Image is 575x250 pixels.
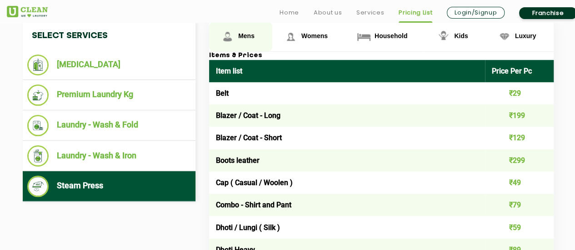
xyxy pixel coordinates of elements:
[485,127,554,149] td: ₹129
[314,7,342,18] a: About us
[515,32,536,39] span: Luxury
[283,29,299,44] img: Womens
[356,7,384,18] a: Services
[27,145,191,167] li: Laundry - Wash & Iron
[454,32,468,39] span: Kids
[238,32,255,39] span: Mens
[399,7,432,18] a: Pricing List
[27,115,191,136] li: Laundry - Wash & Fold
[27,176,191,197] li: Steam Press
[375,32,407,39] span: Household
[485,104,554,127] td: ₹199
[280,7,299,18] a: Home
[27,54,49,75] img: Dry Cleaning
[27,54,191,75] li: [MEDICAL_DATA]
[435,29,451,44] img: Kids
[209,52,554,60] h3: Items & Prices
[485,82,554,104] td: ₹29
[485,60,554,82] th: Price Per Pc
[485,149,554,172] td: ₹299
[209,104,485,127] td: Blazer / Coat - Long
[27,84,49,106] img: Premium Laundry Kg
[485,172,554,194] td: ₹49
[209,194,485,216] td: Combo - Shirt and Pant
[301,32,328,39] span: Womens
[209,60,485,82] th: Item list
[23,22,195,50] h4: Select Services
[209,216,485,238] td: Dhoti / Lungi ( Silk )
[27,176,49,197] img: Steam Press
[209,127,485,149] td: Blazer / Coat - Short
[485,216,554,238] td: ₹59
[496,29,512,44] img: Luxury
[485,194,554,216] td: ₹79
[27,115,49,136] img: Laundry - Wash & Fold
[220,29,235,44] img: Mens
[209,172,485,194] td: Cap ( Casual / Woolen )
[356,29,372,44] img: Household
[447,7,505,19] a: Login/Signup
[27,145,49,167] img: Laundry - Wash & Iron
[7,6,48,17] img: UClean Laundry and Dry Cleaning
[27,84,191,106] li: Premium Laundry Kg
[209,149,485,172] td: Boots leather
[209,82,485,104] td: Belt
